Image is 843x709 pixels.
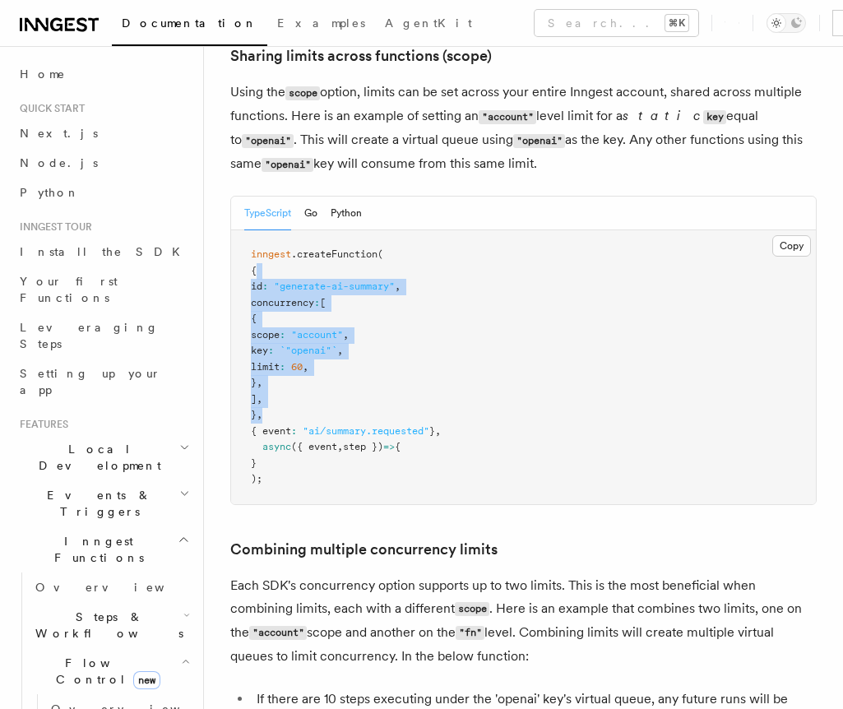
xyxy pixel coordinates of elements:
[337,441,343,452] span: ,
[20,275,118,304] span: Your first Functions
[13,118,193,148] a: Next.js
[455,602,489,616] code: scope
[395,441,401,452] span: {
[13,178,193,207] a: Python
[280,361,285,373] span: :
[230,44,492,67] a: Sharing limits across functions (scope)
[13,480,193,526] button: Events & Triggers
[251,265,257,276] span: {
[20,245,190,258] span: Install the SDK
[343,441,383,452] span: step })
[262,441,291,452] span: async
[112,5,267,46] a: Documentation
[291,425,297,437] span: :
[257,377,262,388] span: ,
[13,526,193,572] button: Inngest Functions
[435,425,441,437] span: ,
[314,297,320,308] span: :
[395,280,401,292] span: ,
[20,186,80,199] span: Python
[13,487,179,520] span: Events & Triggers
[251,425,291,437] span: { event
[280,329,285,341] span: :
[251,361,280,373] span: limit
[251,457,257,469] span: }
[479,110,536,124] code: "account"
[251,393,257,405] span: ]
[20,367,161,396] span: Setting up your app
[13,102,85,115] span: Quick start
[767,13,806,33] button: Toggle dark mode
[268,345,274,356] span: :
[303,361,308,373] span: ,
[772,235,811,257] button: Copy
[277,16,365,30] span: Examples
[337,345,343,356] span: ,
[251,329,280,341] span: scope
[251,377,257,388] span: }
[291,329,343,341] span: "account"
[291,248,377,260] span: .createFunction
[513,134,565,148] code: "openai"
[251,280,262,292] span: id
[291,441,337,452] span: ({ event
[230,81,817,176] p: Using the option, limits can be set across your entire Inngest account, shared across multiple fu...
[280,345,337,356] span: `"openai"`
[703,110,726,124] code: key
[13,533,178,566] span: Inngest Functions
[257,409,262,420] span: ,
[13,359,193,405] a: Setting up your app
[29,602,193,648] button: Steps & Workflows
[29,655,181,688] span: Flow Control
[251,473,262,484] span: );
[35,581,205,594] span: Overview
[249,626,307,640] code: "account"
[13,441,179,474] span: Local Development
[20,156,98,169] span: Node.js
[244,197,291,230] button: TypeScript
[343,329,349,341] span: ,
[20,66,66,82] span: Home
[251,409,257,420] span: }
[29,572,193,602] a: Overview
[13,313,193,359] a: Leveraging Steps
[303,425,429,437] span: "ai/summary.requested"
[13,418,68,431] span: Features
[251,248,291,260] span: inngest
[251,345,268,356] span: key
[20,321,159,350] span: Leveraging Steps
[331,197,362,230] button: Python
[13,148,193,178] a: Node.js
[274,280,395,292] span: "generate-ai-summary"
[13,266,193,313] a: Your first Functions
[304,197,317,230] button: Go
[29,648,193,694] button: Flow Controlnew
[535,10,698,36] button: Search...⌘K
[133,671,160,689] span: new
[230,574,817,668] p: Each SDK's concurrency option supports up to two limits. This is the most beneficial when combini...
[20,127,98,140] span: Next.js
[13,59,193,89] a: Home
[456,626,484,640] code: "fn"
[385,16,472,30] span: AgentKit
[262,280,268,292] span: :
[242,134,294,148] code: "openai"
[251,297,314,308] span: concurrency
[375,5,482,44] a: AgentKit
[429,425,435,437] span: }
[230,538,498,561] a: Combining multiple concurrency limits
[623,108,700,123] em: static
[262,158,313,172] code: "openai"
[291,361,303,373] span: 60
[383,441,395,452] span: =>
[320,297,326,308] span: [
[29,609,183,642] span: Steps & Workflows
[122,16,257,30] span: Documentation
[665,15,688,31] kbd: ⌘K
[13,434,193,480] button: Local Development
[377,248,383,260] span: (
[267,5,375,44] a: Examples
[13,220,92,234] span: Inngest tour
[13,237,193,266] a: Install the SDK
[285,86,320,100] code: scope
